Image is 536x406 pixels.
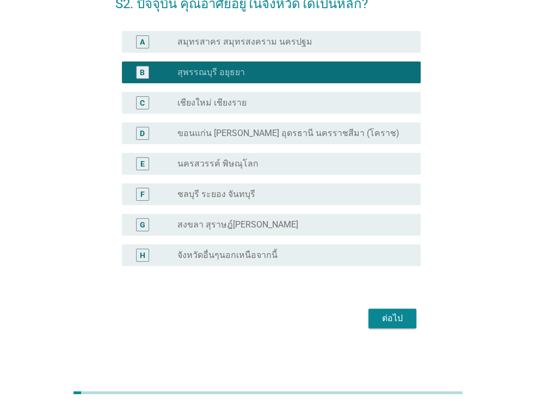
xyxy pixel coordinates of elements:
div: C [140,97,145,108]
div: A [140,36,145,47]
label: เชียงใหม่ เชียงราย [177,97,247,108]
label: สุพรรณบุรี อยุธยา [177,67,245,78]
label: ชลบุรี ระยอง จันทบุรี [177,189,255,200]
div: H [140,249,145,261]
div: F [140,188,145,200]
label: นครสวรรค์ พิษณุโลก [177,158,258,169]
label: สงขลา สุราษฎ์[PERSON_NAME] [177,219,298,230]
div: D [140,127,145,139]
label: สมุทรสาคร สมุทรสงคราม นครปฐม [177,36,312,47]
label: จังหวัดอื่นๆนอกเหนือจากนี้ [177,250,278,261]
button: ต่อไป [368,309,416,328]
label: ขอนแก่น [PERSON_NAME] อุดรธานี นครราชสีมา (โคราช) [177,128,399,139]
div: G [140,219,145,230]
div: E [140,158,145,169]
div: B [140,66,145,78]
div: ต่อไป [377,312,408,325]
